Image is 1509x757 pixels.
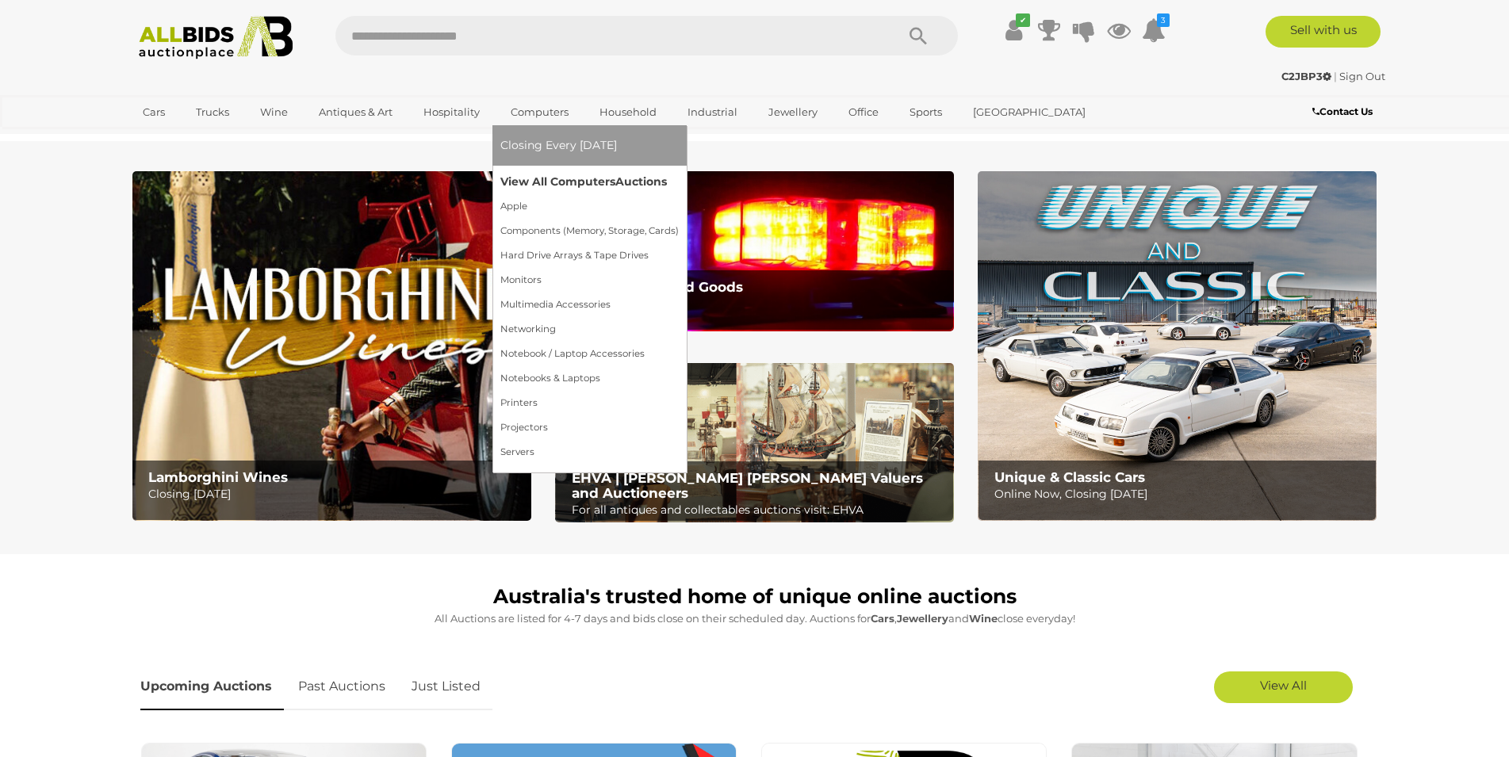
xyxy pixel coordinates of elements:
b: Lamborghini Wines [148,469,288,485]
a: Sell with us [1266,16,1381,48]
button: Search [879,16,958,55]
a: ✔ [1002,16,1026,44]
a: Computers [500,99,579,125]
strong: Wine [969,612,998,625]
b: EHVA | [PERSON_NAME] [PERSON_NAME] Valuers and Auctioneers [572,470,923,501]
a: Wine [250,99,298,125]
img: Allbids.com.au [130,16,302,59]
a: Hospitality [413,99,490,125]
span: View All [1260,678,1307,693]
i: 3 [1157,13,1170,27]
h1: Australia's trusted home of unique online auctions [140,586,1369,608]
a: Sports [899,99,952,125]
p: All Auctions are listed for 4-7 days and bids close on their scheduled day. Auctions for , and cl... [140,610,1369,628]
span: | [1334,70,1337,82]
a: Household [589,99,667,125]
a: Lamborghini Wines Lamborghini Wines Closing [DATE] [132,171,531,521]
b: Unique & Classic Cars [994,469,1145,485]
p: Closing [DATE] [148,484,522,504]
a: Trucks [186,99,239,125]
a: Cars [132,99,175,125]
a: Upcoming Auctions [140,663,284,710]
img: Police Recovered Goods [555,171,954,331]
strong: Jewellery [897,612,948,625]
img: Lamborghini Wines [132,171,531,521]
a: Contact Us [1312,103,1377,120]
a: Sign Out [1339,70,1385,82]
i: ✔ [1016,13,1030,27]
a: Police Recovered Goods Police Recovered Goods Closing [DATE] [555,171,954,331]
strong: Cars [871,612,894,625]
p: Closing [DATE] [572,295,945,315]
a: C2JBP3 [1281,70,1334,82]
a: Past Auctions [286,663,397,710]
a: [GEOGRAPHIC_DATA] [963,99,1096,125]
strong: C2JBP3 [1281,70,1331,82]
img: Unique & Classic Cars [978,171,1377,521]
a: Just Listed [400,663,492,710]
img: EHVA | Evans Hastings Valuers and Auctioneers [555,363,954,523]
a: Unique & Classic Cars Unique & Classic Cars Online Now, Closing [DATE] [978,171,1377,521]
b: Contact Us [1312,105,1373,117]
p: For all antiques and collectables auctions visit: EHVA [572,500,945,520]
a: View All [1214,671,1353,703]
a: Office [838,99,889,125]
a: 3 [1142,16,1166,44]
a: Industrial [677,99,748,125]
p: Online Now, Closing [DATE] [994,484,1368,504]
a: EHVA | Evans Hastings Valuers and Auctioneers EHVA | [PERSON_NAME] [PERSON_NAME] Valuers and Auct... [555,363,954,523]
a: Jewellery [758,99,828,125]
a: Antiques & Art [308,99,403,125]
